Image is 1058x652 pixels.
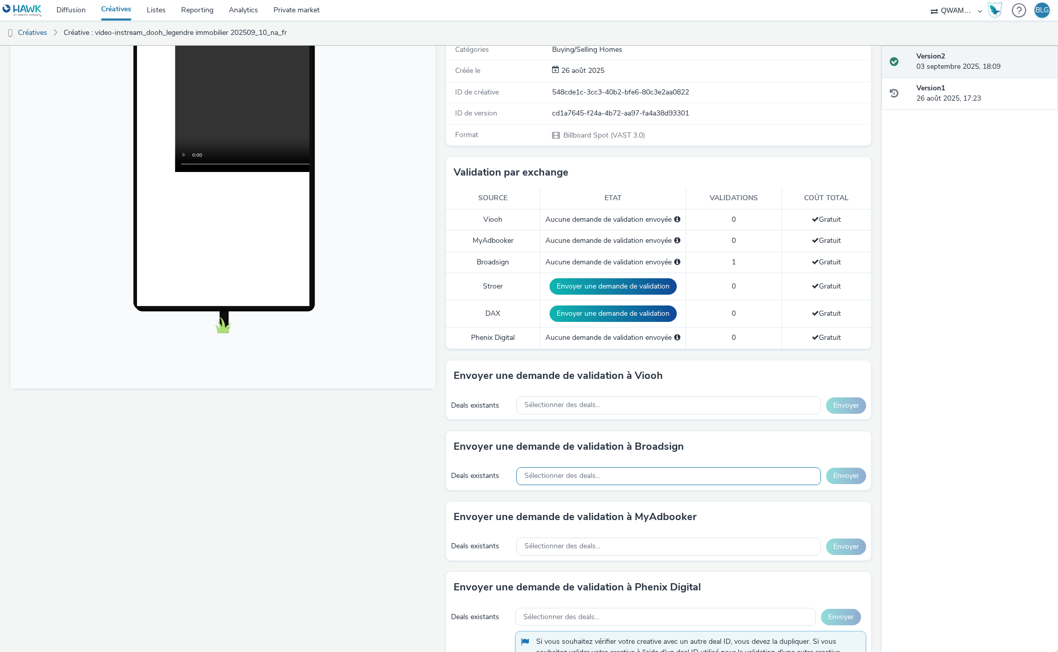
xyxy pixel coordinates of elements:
[732,309,736,318] span: 0
[454,439,684,454] h3: Envoyer une demande de validation à Broadsign
[732,333,736,342] span: 0
[545,257,680,267] div: Aucune demande de validation envoyée
[562,130,645,140] span: Billboard Spot (VAST 3.0)
[916,83,1050,104] div: 26 août 2025, 17:23
[5,28,15,39] img: dooh
[455,130,478,140] span: Format
[540,188,686,209] th: Etat
[545,215,680,225] div: Aucune demande de validation envoyée
[545,333,680,343] div: Aucune demande de validation envoyée
[446,209,540,230] td: Viooh
[552,108,870,119] div: cd1a7645-f24a-4b72-aa97-fa4a38d93301
[451,541,511,551] div: Deals existants
[821,609,861,625] button: Envoyer
[1035,3,1049,18] div: BLG
[523,613,599,622] span: Sélectionner des deals...
[550,305,677,322] button: Envoyer une demande de validation
[674,215,680,225] div: Sélectionnez un deal ci-dessous et cliquez sur Envoyer pour envoyer une demande de validation à V...
[454,165,569,180] h3: Validation par exchange
[674,236,680,246] div: Sélectionnez un deal ci-dessous et cliquez sur Envoyer pour envoyer une demande de validation à M...
[812,309,841,318] span: Gratuit
[826,539,866,555] button: Envoyer
[454,509,697,525] h3: Envoyer une demande de validation à MyAdbooker
[58,21,292,45] a: Créative : video-instream_dooh_legendre immobilier 202509_10_na_fr
[455,45,489,54] span: Catégories
[545,236,680,246] div: Aucune demande de validation envoyée
[454,580,701,595] h3: Envoyer une demande de validation à Phenix Digital
[812,257,841,267] span: Gratuit
[732,281,736,291] span: 0
[826,468,866,484] button: Envoyer
[987,2,1007,18] a: Hawk Academy
[455,87,499,97] span: ID de créative
[552,87,870,98] div: 548cde1c-3cc3-40b2-bfe6-80c3e2aa0822
[826,397,866,414] button: Envoyer
[524,472,600,481] span: Sélectionner des deals...
[674,333,680,343] div: Sélectionnez un deal ci-dessous et cliquez sur Envoyer pour envoyer une demande de validation à P...
[916,83,945,93] strong: Version 1
[454,368,663,383] h3: Envoyer une demande de validation à Viooh
[446,273,540,300] td: Stroer
[446,252,540,273] td: Broadsign
[524,542,600,551] span: Sélectionner des deals...
[446,300,540,328] td: DAX
[455,66,480,75] span: Créée le
[446,328,540,349] td: Phenix Digital
[559,66,604,76] div: Création 26 août 2025, 17:23
[451,400,511,411] div: Deals existants
[916,51,945,61] strong: Version 2
[686,188,782,209] th: Validations
[812,215,841,224] span: Gratuit
[916,51,1050,72] div: 03 septembre 2025, 18:09
[552,45,870,55] div: Buying/Selling Homes
[732,215,736,224] span: 0
[524,401,600,410] span: Sélectionner des deals...
[451,471,511,481] div: Deals existants
[446,188,540,209] th: Source
[987,2,1003,18] img: Hawk Academy
[559,66,604,75] span: 26 août 2025
[446,231,540,252] td: MyAdbooker
[781,188,871,209] th: Coût total
[812,333,841,342] span: Gratuit
[455,108,497,118] span: ID de version
[451,612,510,622] div: Deals existants
[550,278,677,295] button: Envoyer une demande de validation
[674,257,680,267] div: Sélectionnez un deal ci-dessous et cliquez sur Envoyer pour envoyer une demande de validation à B...
[732,236,736,245] span: 0
[732,257,736,267] span: 1
[812,236,841,245] span: Gratuit
[3,4,42,17] img: undefined Logo
[812,281,841,291] span: Gratuit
